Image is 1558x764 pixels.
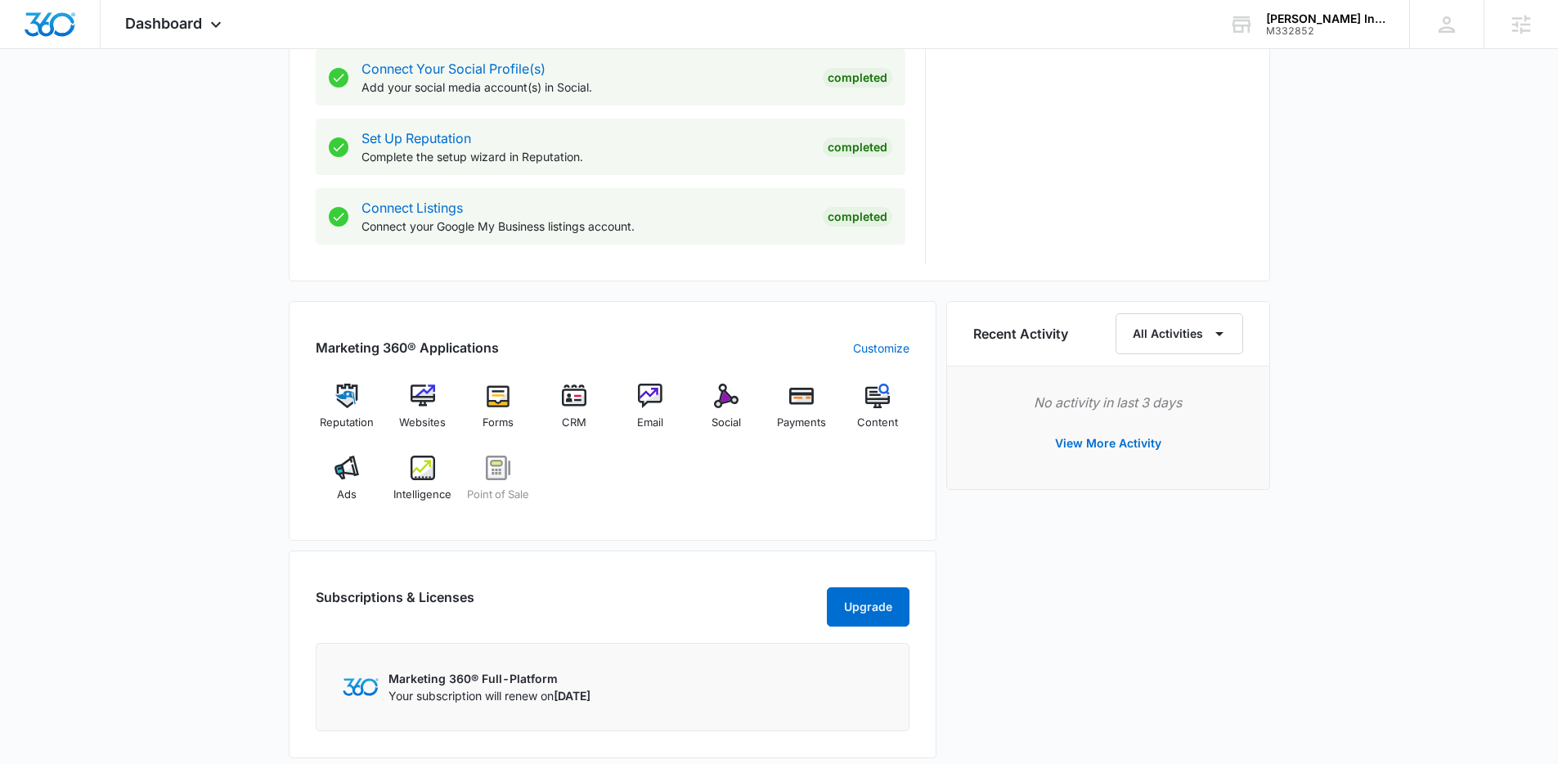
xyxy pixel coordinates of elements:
[712,415,741,431] span: Social
[770,384,833,443] a: Payments
[316,456,379,515] a: Ads
[777,415,826,431] span: Payments
[823,137,892,157] div: Completed
[1266,25,1385,37] div: account id
[361,130,471,146] a: Set Up Reputation
[1039,424,1178,463] button: View More Activity
[483,415,514,431] span: Forms
[361,148,810,165] p: Complete the setup wizard in Reputation.
[827,587,909,627] button: Upgrade
[316,338,499,357] h2: Marketing 360® Applications
[554,689,590,703] span: [DATE]
[1116,313,1243,354] button: All Activities
[388,670,590,687] p: Marketing 360® Full-Platform
[125,15,202,32] span: Dashboard
[316,384,379,443] a: Reputation
[853,339,909,357] a: Customize
[846,384,909,443] a: Content
[619,384,682,443] a: Email
[361,218,810,235] p: Connect your Google My Business listings account.
[361,61,546,77] a: Connect Your Social Profile(s)
[694,384,757,443] a: Social
[343,678,379,695] img: Marketing 360 Logo
[973,393,1243,412] p: No activity in last 3 days
[973,324,1068,344] h6: Recent Activity
[543,384,606,443] a: CRM
[391,456,454,515] a: Intelligence
[857,415,898,431] span: Content
[316,587,474,620] h2: Subscriptions & Licenses
[637,415,663,431] span: Email
[388,687,590,704] p: Your subscription will renew on
[361,200,463,216] a: Connect Listings
[467,384,530,443] a: Forms
[823,207,892,227] div: Completed
[1266,12,1385,25] div: account name
[467,456,530,515] a: Point of Sale
[399,415,446,431] span: Websites
[361,79,810,96] p: Add your social media account(s) in Social.
[467,487,529,503] span: Point of Sale
[823,68,892,88] div: Completed
[393,487,451,503] span: Intelligence
[337,487,357,503] span: Ads
[320,415,374,431] span: Reputation
[562,415,586,431] span: CRM
[391,384,454,443] a: Websites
